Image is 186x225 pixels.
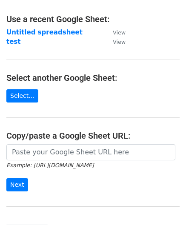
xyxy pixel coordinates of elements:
input: Next [6,178,28,191]
input: Paste your Google Sheet URL here [6,144,175,160]
small: View [113,39,126,45]
a: View [104,28,126,36]
a: Untitled spreadsheet [6,28,83,36]
iframe: Chat Widget [143,184,186,225]
h4: Use a recent Google Sheet: [6,14,180,24]
h4: Select another Google Sheet: [6,73,180,83]
small: Example: [URL][DOMAIN_NAME] [6,162,94,168]
a: Select... [6,89,38,103]
h4: Copy/paste a Google Sheet URL: [6,131,180,141]
a: test [6,38,20,46]
small: View [113,29,126,36]
a: View [104,38,126,46]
